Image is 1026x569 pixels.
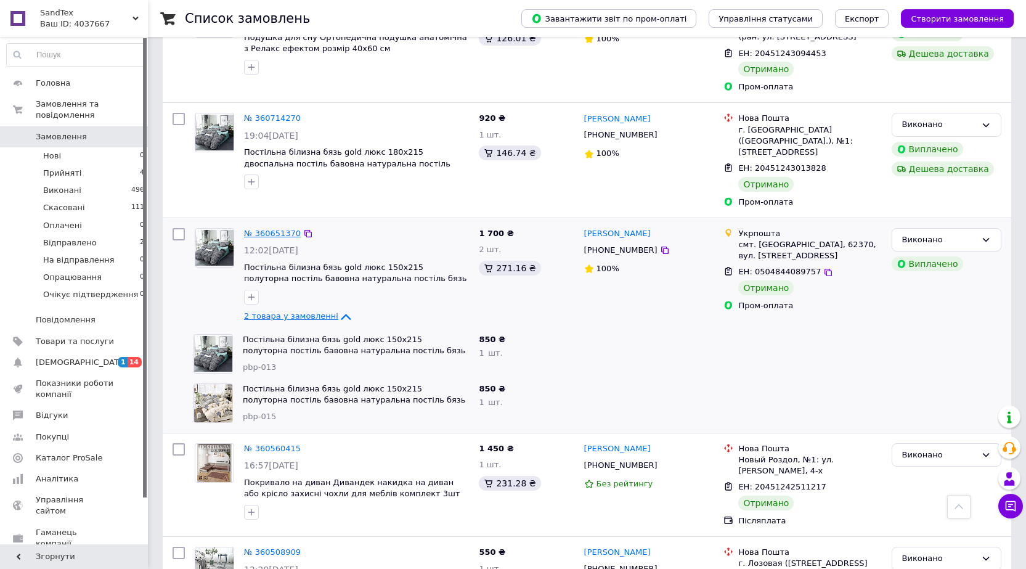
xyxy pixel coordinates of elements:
[709,9,823,28] button: Управління статусами
[479,229,513,238] span: 1 700 ₴
[738,197,881,208] div: Пром-оплата
[43,202,85,213] span: Скасовані
[36,131,87,142] span: Замовлення
[185,11,310,26] h1: Список замовлень
[194,384,232,422] img: Фото товару
[36,527,114,549] span: Гаманець компанії
[244,147,450,179] span: Постільна білизна бязь gold люкс 180х215 двоспальна постіль бавовна натуральна постіль бязь голд ...
[582,242,660,258] div: [PHONE_NUMBER]
[738,163,826,173] span: ЕН: 20451243013828
[738,228,881,239] div: Укрпошта
[128,357,142,367] span: 14
[902,552,976,565] div: Виконано
[195,230,234,266] img: Фото товару
[738,515,881,526] div: Післяплата
[140,220,144,231] span: 0
[140,255,144,266] span: 0
[738,300,881,311] div: Пром-оплата
[195,443,234,483] a: Фото товару
[36,336,114,347] span: Товари та послуги
[584,443,651,455] a: [PERSON_NAME]
[738,280,794,295] div: Отримано
[835,9,889,28] button: Експорт
[195,115,234,150] img: Фото товару
[892,142,963,157] div: Виплачено
[901,9,1014,28] button: Створити замовлення
[244,547,301,557] a: № 360508909
[479,398,502,407] span: 1 шт.
[889,14,1014,23] a: Створити замовлення
[596,479,653,488] span: Без рейтингу
[902,118,976,131] div: Виконано
[43,168,81,179] span: Прийняті
[43,289,138,300] span: Очікує підтвердження
[43,150,61,162] span: Нові
[845,14,879,23] span: Експорт
[479,145,540,160] div: 146.74 ₴
[738,81,881,92] div: Пром-оплата
[40,18,148,30] div: Ваш ID: 4037667
[36,473,78,485] span: Аналітика
[140,168,144,179] span: 4
[738,177,794,192] div: Отримано
[738,496,794,510] div: Отримано
[243,335,465,367] a: Постільна білизна бязь gold люкс 150х215 полуторна постіль бавовна натуральна постіль бязь голд у...
[738,113,881,124] div: Нова Пошта
[738,62,794,76] div: Отримано
[43,237,97,248] span: Відправлено
[36,378,114,400] span: Показники роботи компанії
[479,130,501,139] span: 1 шт.
[36,432,69,443] span: Покупці
[197,444,232,482] img: Фото товару
[43,255,115,266] span: На відправлення
[911,14,1004,23] span: Створити замовлення
[738,49,826,58] span: ЕН: 20451243094453
[738,443,881,454] div: Нова Пошта
[584,228,651,240] a: [PERSON_NAME]
[244,461,298,470] span: 16:57[DATE]
[582,457,660,473] div: [PHONE_NUMBER]
[243,384,465,416] a: Постільна білизна бязь gold люкс 150х215 полуторна постіль бавовна натуральна постіль бязь голд у...
[479,476,540,491] div: 231.28 ₴
[521,9,696,28] button: Завантажити звіт по пром-оплаті
[719,14,813,23] span: Управління статусами
[244,229,301,238] a: № 360651370
[244,478,460,510] a: Покривало на диван Дивандек накидка на диван або крісло захисні чохли для меблів комплект 3шт Ром...
[36,357,127,368] span: [DEMOGRAPHIC_DATA]
[140,272,144,283] span: 0
[244,444,301,453] a: № 360560415
[479,113,505,123] span: 920 ₴
[36,99,148,121] span: Замовлення та повідомлення
[244,311,338,321] span: 2 товара у замовленні
[244,263,466,295] a: Постільна білизна бязь gold люкс 150х215 полуторна постіль бавовна натуральна постіль бязь голд у...
[140,289,144,300] span: 0
[244,113,301,123] a: № 360714270
[243,362,276,372] span: рbp-013
[738,454,881,477] div: Новый Роздол, №1: ул. [PERSON_NAME], 4-х
[479,348,502,358] span: 1 шт.
[40,7,132,18] span: SandTex
[244,131,298,141] span: 19:04[DATE]
[479,444,513,453] span: 1 450 ₴
[479,547,505,557] span: 550 ₴
[140,237,144,248] span: 2
[43,220,82,231] span: Оплачені
[902,234,976,247] div: Виконано
[36,314,96,325] span: Повідомлення
[902,449,976,462] div: Виконано
[36,410,68,421] span: Відгуки
[892,46,994,61] div: Дешева доставка
[531,13,686,24] span: Завантажити звіт по пром-оплаті
[7,44,145,66] input: Пошук
[243,412,276,421] span: рbp-015
[43,272,102,283] span: Опрацювання
[194,336,232,372] img: Фото товару
[479,384,505,393] span: 850 ₴
[43,185,81,196] span: Виконані
[584,547,651,559] a: [PERSON_NAME]
[479,335,505,344] span: 850 ₴
[998,494,1023,518] button: Чат з покупцем
[195,113,234,152] a: Фото товару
